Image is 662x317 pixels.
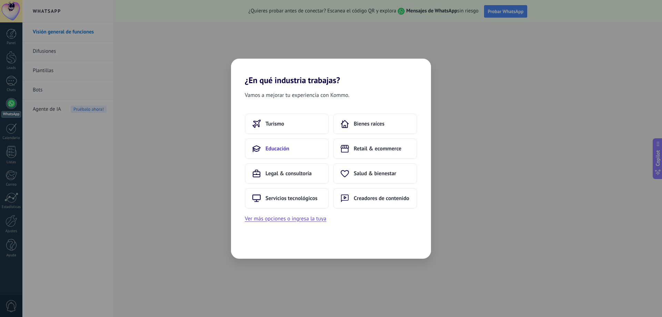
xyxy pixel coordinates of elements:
[245,188,329,209] button: Servicios tecnológicos
[333,188,417,209] button: Creadores de contenido
[265,120,284,127] span: Turismo
[265,145,289,152] span: Educación
[245,138,329,159] button: Educación
[231,59,431,85] h2: ¿En qué industria trabajas?
[354,195,409,202] span: Creadores de contenido
[354,170,396,177] span: Salud & bienestar
[245,91,349,100] span: Vamos a mejorar tu experiencia con Kommo.
[245,163,329,184] button: Legal & consultoría
[265,170,312,177] span: Legal & consultoría
[245,214,326,223] button: Ver más opciones o ingresa la tuya
[354,145,401,152] span: Retail & ecommerce
[354,120,384,127] span: Bienes raíces
[245,113,329,134] button: Turismo
[333,138,417,159] button: Retail & ecommerce
[265,195,318,202] span: Servicios tecnológicos
[333,113,417,134] button: Bienes raíces
[333,163,417,184] button: Salud & bienestar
